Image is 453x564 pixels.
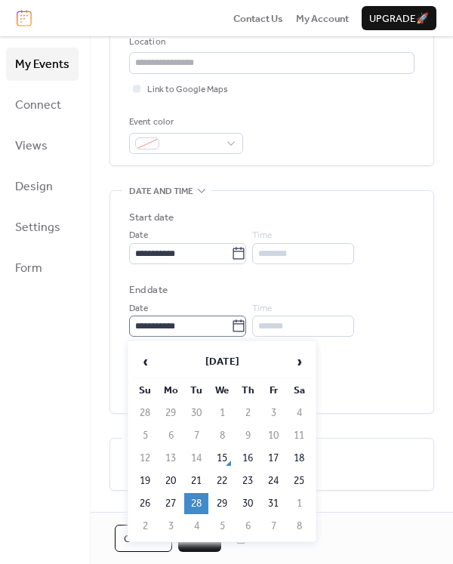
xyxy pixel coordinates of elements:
td: 28 [184,493,208,514]
button: Cancel [115,525,172,552]
td: 4 [184,516,208,537]
td: 15 [210,448,234,469]
td: 12 [133,448,157,469]
td: 19 [133,470,157,492]
td: 9 [236,425,260,446]
td: 20 [159,470,183,492]
span: › [288,347,310,377]
th: [DATE] [159,346,285,378]
td: 5 [133,425,157,446]
td: 4 [287,402,311,424]
th: Th [236,380,260,401]
td: 17 [261,448,285,469]
td: 21 [184,470,208,492]
div: Start date [129,210,174,225]
td: 30 [236,493,260,514]
a: Form [6,251,79,285]
td: 13 [159,448,183,469]
span: Connect [15,94,61,118]
span: Link to Google Maps [147,82,228,97]
td: 25 [287,470,311,492]
a: My Events [6,48,79,81]
div: Event color [129,115,240,130]
span: Time [252,228,272,243]
td: 29 [210,493,234,514]
a: My Account [296,11,349,26]
a: Settings [6,211,79,244]
td: 24 [261,470,285,492]
th: Fr [261,380,285,401]
td: 2 [133,516,157,537]
span: My Events [15,53,69,77]
td: 1 [210,402,234,424]
td: 27 [159,493,183,514]
span: ‹ [134,347,156,377]
td: 8 [287,516,311,537]
th: We [210,380,234,401]
th: Tu [184,380,208,401]
a: Connect [6,88,79,122]
td: 30 [184,402,208,424]
span: Time [252,301,272,316]
td: 28 [133,402,157,424]
span: Settings [15,216,60,240]
td: 14 [184,448,208,469]
td: 3 [261,402,285,424]
td: 6 [236,516,260,537]
td: 1 [287,493,311,514]
div: Location [129,35,411,50]
td: 26 [133,493,157,514]
th: Mo [159,380,183,401]
td: 22 [210,470,234,492]
a: Views [6,129,79,162]
td: 31 [261,493,285,514]
span: Design [15,175,53,199]
div: End date [129,282,168,297]
a: Design [6,170,79,203]
button: Upgrade🚀 [362,6,436,30]
td: 18 [287,448,311,469]
td: 8 [210,425,234,446]
th: Sa [287,380,311,401]
img: logo [17,10,32,26]
td: 10 [261,425,285,446]
td: 2 [236,402,260,424]
th: Su [133,380,157,401]
td: 6 [159,425,183,446]
td: 29 [159,402,183,424]
span: Views [15,134,48,159]
td: 7 [261,516,285,537]
span: Save [187,532,212,547]
span: Date [129,301,148,316]
td: 23 [236,470,260,492]
td: 7 [184,425,208,446]
td: 3 [159,516,183,537]
span: Upgrade 🚀 [369,11,429,26]
span: Form [15,257,42,281]
span: Date and time [129,184,193,199]
td: 16 [236,448,260,469]
span: Cancel [124,532,163,547]
td: 5 [210,516,234,537]
a: Contact Us [233,11,283,26]
td: 11 [287,425,311,446]
span: Date [129,228,148,243]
